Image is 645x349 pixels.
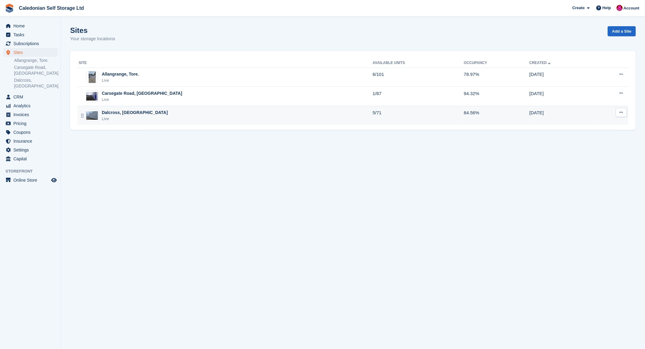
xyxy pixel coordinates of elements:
a: menu [3,93,58,101]
a: menu [3,137,58,145]
span: Capital [13,155,50,163]
td: [DATE] [529,68,592,87]
th: Site [77,58,373,68]
a: Preview store [50,176,58,184]
div: Live [102,77,139,84]
div: Live [102,116,168,122]
p: Your storage locations [70,35,115,42]
img: Donald Mathieson [617,5,623,11]
img: Image of Allangrange, Tore. site [89,71,96,83]
a: menu [3,110,58,119]
a: menu [3,30,58,39]
span: Online Store [13,176,50,184]
span: Pricing [13,119,50,128]
span: Settings [13,146,50,154]
span: Invoices [13,110,50,119]
a: menu [3,146,58,154]
span: Coupons [13,128,50,137]
th: Occupancy [464,58,529,68]
a: menu [3,39,58,48]
td: 78.97% [464,68,529,87]
a: menu [3,48,58,57]
span: Sites [13,48,50,57]
td: 1/87 [373,87,464,106]
td: 94.32% [464,87,529,106]
td: 6/101 [373,68,464,87]
h1: Sites [70,26,115,34]
span: Subscriptions [13,39,50,48]
span: Insurance [13,137,50,145]
span: Home [13,22,50,30]
a: Dalcross, [GEOGRAPHIC_DATA] [14,77,58,89]
span: Account [624,5,640,11]
a: menu [3,176,58,184]
div: Allangrange, Tore. [102,71,139,77]
td: [DATE] [529,87,592,106]
span: Analytics [13,101,50,110]
td: 84.56% [464,106,529,125]
span: Create [572,5,585,11]
a: menu [3,155,58,163]
td: 5/71 [373,106,464,125]
div: Live [102,97,182,103]
div: Carsegate Road, [GEOGRAPHIC_DATA] [102,90,182,97]
span: Tasks [13,30,50,39]
span: Help [603,5,611,11]
a: menu [3,128,58,137]
a: Caledonian Self Storage Ltd [16,3,86,13]
td: [DATE] [529,106,592,125]
a: menu [3,119,58,128]
img: stora-icon-8386f47178a22dfd0bd8f6a31ec36ba5ce8667c1dd55bd0f319d3a0aa187defe.svg [5,4,14,13]
img: Image of Carsegate Road, Inverness site [86,92,98,101]
th: Available Units [373,58,464,68]
a: Carsegate Road, [GEOGRAPHIC_DATA] [14,65,58,76]
div: Dalcross, [GEOGRAPHIC_DATA] [102,109,168,116]
a: Add a Site [608,26,636,36]
a: menu [3,101,58,110]
a: Created [529,61,552,65]
img: Image of Dalcross, Inverness site [86,111,98,120]
a: menu [3,22,58,30]
span: CRM [13,93,50,101]
span: Storefront [5,168,61,174]
a: Allangrange, Tore. [14,58,58,63]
